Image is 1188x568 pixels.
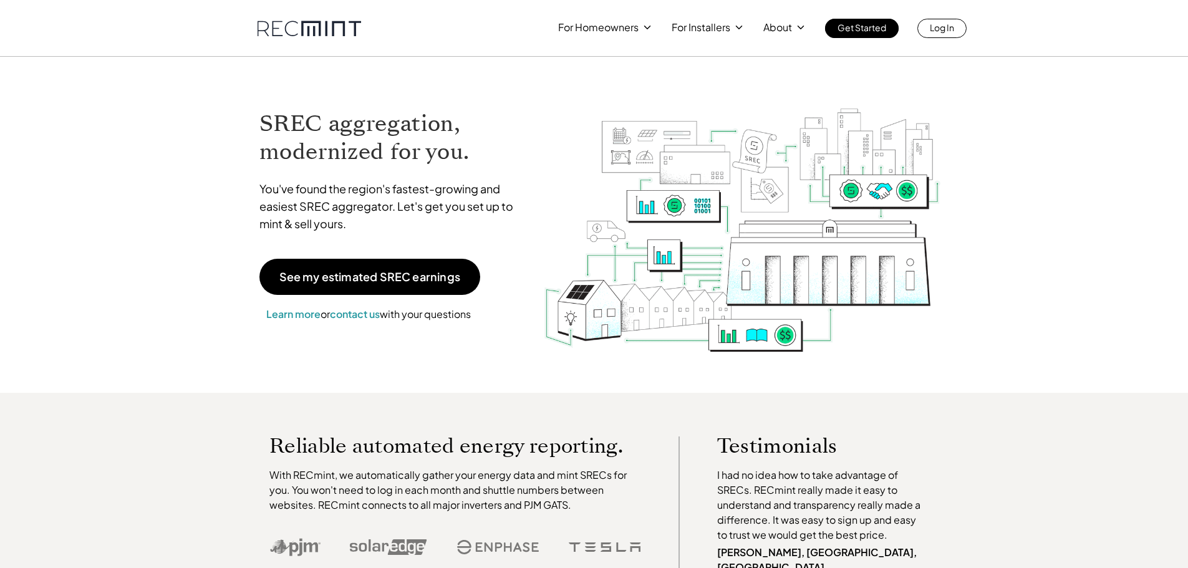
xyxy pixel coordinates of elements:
p: I had no idea how to take advantage of SRECs. RECmint really made it easy to understand and trans... [717,468,927,542]
p: Log In [930,19,954,36]
img: RECmint value cycle [543,75,941,355]
a: Learn more [266,307,321,320]
p: About [763,19,792,36]
h1: SREC aggregation, modernized for you. [259,110,525,166]
p: For Homeowners [558,19,639,36]
p: See my estimated SREC earnings [279,271,460,282]
p: Testimonials [717,436,903,455]
a: contact us [330,307,380,320]
p: Reliable automated energy reporting. [269,436,641,455]
p: Get Started [838,19,886,36]
p: With RECmint, we automatically gather your energy data and mint SRECs for you. You won't need to ... [269,468,641,513]
a: Log In [917,19,967,38]
a: See my estimated SREC earnings [259,259,480,295]
p: For Installers [672,19,730,36]
a: Get Started [825,19,899,38]
p: or with your questions [259,306,478,322]
p: You've found the region's fastest-growing and easiest SREC aggregator. Let's get you set up to mi... [259,180,525,233]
